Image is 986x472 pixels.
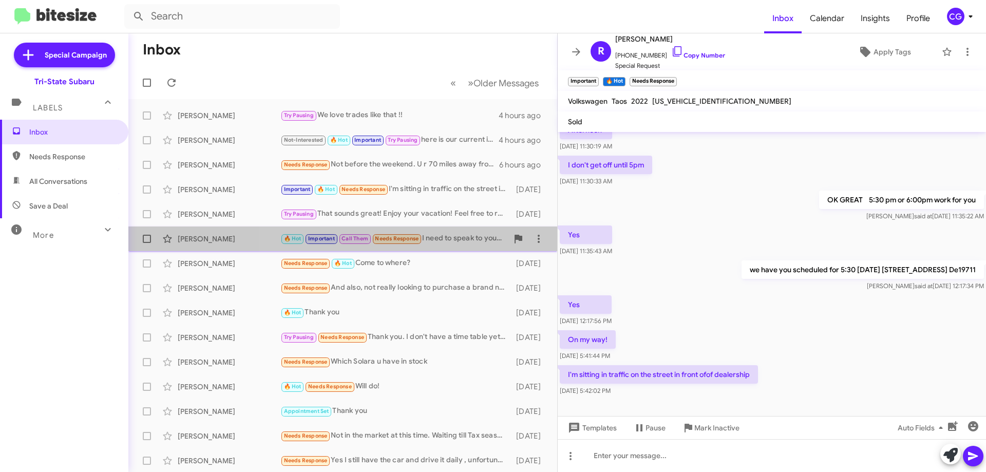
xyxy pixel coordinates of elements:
[511,308,549,318] div: [DATE]
[284,383,301,390] span: 🔥 Hot
[178,209,280,219] div: [PERSON_NAME]
[511,431,549,441] div: [DATE]
[511,456,549,466] div: [DATE]
[29,201,68,211] span: Save a Deal
[178,160,280,170] div: [PERSON_NAME]
[511,258,549,269] div: [DATE]
[354,137,381,143] span: Important
[615,61,725,71] span: Special Request
[178,357,280,367] div: [PERSON_NAME]
[568,97,608,106] span: Volkswagen
[280,307,511,318] div: Thank you
[674,419,748,437] button: Mark Inactive
[867,282,984,290] span: [PERSON_NAME] [DATE] 12:17:34 PM
[317,186,335,193] span: 🔥 Hot
[178,456,280,466] div: [PERSON_NAME]
[819,191,984,209] p: OK GREAT 5:30 pm or 6:00pm work for you
[284,408,329,414] span: Appointment Set
[566,419,617,437] span: Templates
[178,283,280,293] div: [PERSON_NAME]
[898,4,938,33] a: Profile
[560,225,612,244] p: Yes
[499,135,549,145] div: 4 hours ago
[284,112,314,119] span: Try Pausing
[280,381,511,392] div: Will do!
[694,419,739,437] span: Mark Inactive
[898,419,947,437] span: Auto Fields
[625,419,674,437] button: Pause
[462,72,545,93] button: Next
[450,77,456,89] span: «
[560,387,611,394] span: [DATE] 5:42:02 PM
[29,127,117,137] span: Inbox
[764,4,802,33] a: Inbox
[308,235,335,242] span: Important
[598,43,604,60] span: R
[334,260,352,267] span: 🔥 Hot
[14,43,115,67] a: Special Campaign
[284,432,328,439] span: Needs Response
[511,283,549,293] div: [DATE]
[375,235,419,242] span: Needs Response
[280,455,511,466] div: Yes I still have the car and drive it daily , unfortunately I'm gonna have to decline want to avo...
[947,8,964,25] div: CG
[444,72,462,93] button: Previous
[499,110,549,121] div: 4 hours ago
[560,247,612,255] span: [DATE] 11:35:43 AM
[29,152,117,162] span: Needs Response
[560,330,616,349] p: On my way!
[631,97,648,106] span: 2022
[178,135,280,145] div: [PERSON_NAME]
[560,156,652,174] p: I don't get off until 5pm
[143,42,181,58] h1: Inbox
[280,233,508,244] div: I need to speak to you call me when you get this message
[280,430,511,442] div: Not in the market at this time. Waiting till Tax season.
[915,282,933,290] span: said at
[889,419,955,437] button: Auto Fields
[852,4,898,33] a: Insights
[560,365,758,384] p: I'm sitting in traffic on the street in front ofof dealership
[280,356,511,368] div: Which Solara u have in stock
[284,309,301,316] span: 🔥 Hot
[388,137,418,143] span: Try Pausing
[652,97,791,106] span: [US_VEHICLE_IDENTIFICATION_NUMBER]
[280,282,511,294] div: And also, not really looking to purchase a brand new vehicle, I'm looking for a used, with reason...
[511,184,549,195] div: [DATE]
[560,177,612,185] span: [DATE] 11:30:33 AM
[671,51,725,59] a: Copy Number
[615,33,725,45] span: [PERSON_NAME]
[33,103,63,112] span: Labels
[511,406,549,417] div: [DATE]
[280,183,511,195] div: I'm sitting in traffic on the street in front ofof dealership
[33,231,54,240] span: More
[280,331,511,343] div: Thank you. I don't have a time table yet. I will get back with you as soon as possible.
[560,317,612,325] span: [DATE] 12:17:56 PM
[342,235,368,242] span: Call Them
[284,211,314,217] span: Try Pausing
[802,4,852,33] span: Calendar
[445,72,545,93] nav: Page navigation example
[473,78,539,89] span: Older Messages
[646,419,666,437] span: Pause
[511,382,549,392] div: [DATE]
[29,176,87,186] span: All Conversations
[612,97,627,106] span: Taos
[511,357,549,367] div: [DATE]
[178,406,280,417] div: [PERSON_NAME]
[284,457,328,464] span: Needs Response
[511,209,549,219] div: [DATE]
[468,77,473,89] span: »
[342,186,385,193] span: Needs Response
[178,431,280,441] div: [PERSON_NAME]
[284,285,328,291] span: Needs Response
[178,382,280,392] div: [PERSON_NAME]
[284,161,328,168] span: Needs Response
[284,235,301,242] span: 🔥 Hot
[45,50,107,60] span: Special Campaign
[560,352,610,360] span: [DATE] 5:41:44 PM
[178,184,280,195] div: [PERSON_NAME]
[914,212,932,220] span: said at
